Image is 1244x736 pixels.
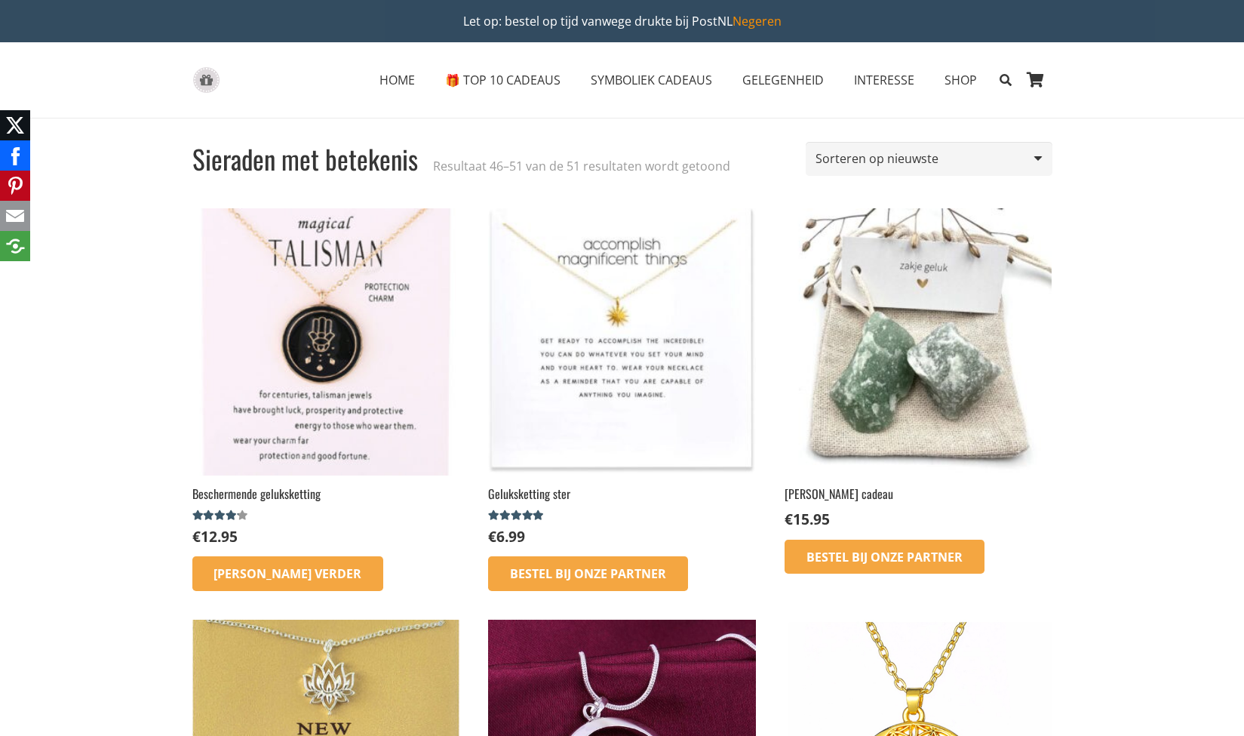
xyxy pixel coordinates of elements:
[192,67,220,94] a: gift-box-icon-grey-inspirerendwinkelen
[785,485,1052,502] h2: [PERSON_NAME] cadeau
[192,526,201,547] span: €
[785,509,793,529] span: €
[192,142,418,176] h1: Sieraden met betekenis
[839,61,929,99] a: INTERESSEINTERESSE Menu
[488,208,755,476] img: cadeau vriendschap geluk kerstmis cadeaus met betekenis ketting op wenskaartje kopen
[854,72,914,88] span: INTERESSE
[945,72,977,88] span: SHOP
[929,61,992,99] a: SHOPSHOP Menu
[192,526,238,547] bdi: 12.95
[364,61,430,99] a: HOMEHOME Menu
[445,72,561,88] span: 🎁 TOP 10 CADEAUS
[192,510,238,522] span: Gewaardeerd uit 5
[1019,42,1052,118] a: Winkelwagen
[379,72,415,88] span: HOME
[488,526,525,547] bdi: 6.99
[488,208,755,547] a: Geluksketting sterGewaardeerd 5.00 uit 5 €6.99
[785,540,984,574] a: Bestel bij onze Partner
[992,61,1018,99] a: Zoeken
[488,556,688,591] a: Bestel bij onze Partner
[192,510,250,522] div: Gewaardeerd 4.00 uit 5
[488,510,546,522] span: Gewaardeerd uit 5
[488,510,546,522] div: Gewaardeerd 5.00 uit 5
[488,526,496,547] span: €
[806,142,1052,176] select: Winkelbestelling
[785,509,830,529] bdi: 15.95
[192,556,384,591] a: Lees meer over “Beschermende geluksketting”
[430,61,576,99] a: 🎁 TOP 10 CADEAUS🎁 TOP 10 CADEAUS Menu
[733,13,782,29] a: Negeren
[433,157,730,175] p: Resultaat 46–51 van de 51 resultaten wordt getoond
[727,61,839,99] a: GELEGENHEIDGELEGENHEID Menu
[192,485,459,502] h2: Beschermende geluksketting
[192,208,459,476] img: Ketting Hamsa Hand Goud kopen - voor geluk en bescherming in moeilijke tijden zoals de coronatijd
[576,61,727,99] a: SYMBOLIEK CADEAUSSYMBOLIEK CADEAUS Menu
[488,485,755,502] h2: Geluksketting ster
[785,208,1052,476] img: zakje geluk cadeau geven met deze Aventurijn kracht edelsteen spiritueel kado - bestel via inspir...
[591,72,712,88] span: SYMBOLIEK CADEAUS
[192,208,459,547] a: Beschermende gelukskettingGewaardeerd 4.00 uit 5 €12.95
[742,72,824,88] span: GELEGENHEID
[785,208,1052,530] a: [PERSON_NAME] cadeau €15.95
